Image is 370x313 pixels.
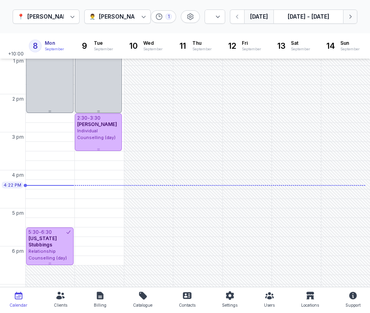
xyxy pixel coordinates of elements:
[87,115,90,121] div: -
[78,40,91,52] div: 9
[28,235,57,248] span: [US_STATE] Stubbings
[28,248,67,261] span: Relationship Counselling (day)
[143,46,163,52] div: September
[89,12,96,21] div: 👨‍⚕️
[264,300,275,310] div: Users
[77,121,117,127] span: [PERSON_NAME]
[176,40,189,52] div: 11
[242,46,261,52] div: September
[324,40,337,52] div: 14
[17,12,24,21] div: 📍
[41,229,52,235] div: 6:30
[291,40,310,46] span: Sat
[345,300,361,310] div: Support
[12,210,24,216] span: 5 pm
[179,300,195,310] div: Contacts
[45,40,64,46] span: Mon
[12,134,24,140] span: 3 pm
[94,40,113,46] span: Tue
[340,40,360,46] span: Sun
[226,40,239,52] div: 12
[12,286,24,292] span: 7 pm
[94,300,106,310] div: Billing
[77,128,116,140] span: Individual Counselling (day)
[12,96,24,102] span: 2 pm
[12,172,24,178] span: 4 pm
[8,51,25,59] span: +10:00
[192,46,212,52] div: September
[27,12,108,21] div: [PERSON_NAME] Counselling
[39,229,41,235] div: -
[90,115,101,121] div: 3:30
[29,40,42,52] div: 8
[242,40,261,46] span: Fri
[192,40,212,46] span: Thu
[45,46,64,52] div: September
[222,300,237,310] div: Settings
[54,300,67,310] div: Clients
[13,58,24,64] span: 1 pm
[275,40,288,52] div: 13
[340,46,360,52] div: September
[133,300,152,310] div: Catalogue
[127,40,140,52] div: 10
[291,46,310,52] div: September
[12,248,24,254] span: 6 pm
[99,12,145,21] div: [PERSON_NAME]
[4,182,21,188] span: 4:22 PM
[301,300,319,310] div: Locations
[143,40,163,46] span: Wed
[244,10,273,24] button: [DATE]
[28,229,39,235] div: 5:30
[165,13,172,20] div: 1
[94,46,113,52] div: September
[273,10,343,24] button: [DATE] - [DATE]
[77,115,87,121] div: 2:30
[9,300,27,310] div: Calendar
